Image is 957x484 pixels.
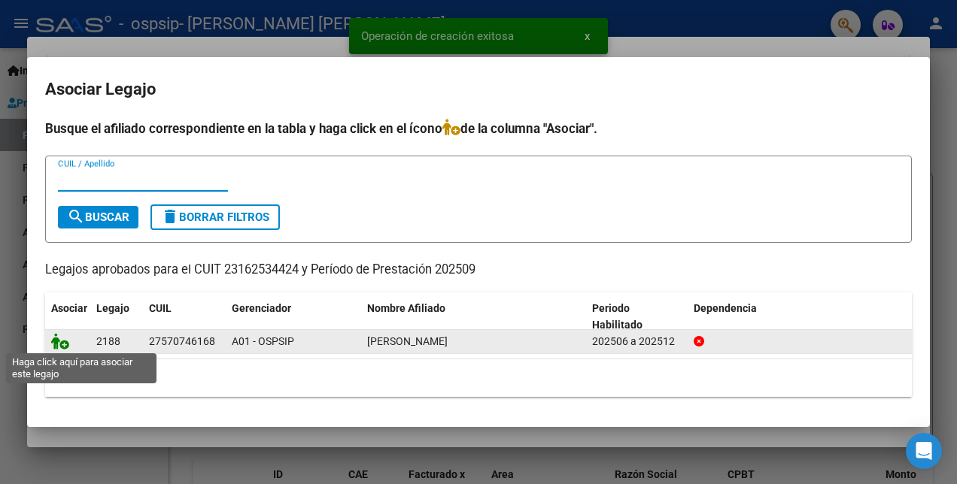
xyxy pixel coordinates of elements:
span: Legajo [96,302,129,314]
h2: Asociar Legajo [45,75,912,104]
div: 27570746168 [149,333,215,350]
mat-icon: search [67,207,85,225]
span: CUIL [149,302,172,314]
h4: Busque el afiliado correspondiente en la tabla y haga click en el ícono de la columna "Asociar". [45,119,912,138]
datatable-header-cell: Periodo Habilitado [586,292,688,342]
span: Asociar [51,302,87,314]
div: Open Intercom Messenger [906,433,942,469]
mat-icon: delete [161,207,179,225]
span: Borrar Filtros [161,210,269,224]
p: Legajos aprobados para el CUIT 23162534424 y Período de Prestación 202509 [45,261,912,280]
button: Buscar [58,206,138,228]
datatable-header-cell: Gerenciador [226,292,361,342]
datatable-header-cell: CUIL [143,292,226,342]
span: Periodo Habilitado [592,302,643,331]
span: Nombre Afiliado [367,302,445,314]
button: Borrar Filtros [150,204,280,230]
datatable-header-cell: Legajo [90,292,143,342]
span: A01 - OSPSIP [232,335,294,347]
div: 202506 a 202512 [592,333,682,350]
datatable-header-cell: Asociar [45,292,90,342]
datatable-header-cell: Nombre Afiliado [361,292,586,342]
span: Buscar [67,210,129,224]
span: CHAPARRO FRANCESCA ISABELLA [367,335,448,347]
div: 1 registros [45,359,912,397]
datatable-header-cell: Dependencia [688,292,913,342]
span: Gerenciador [232,302,291,314]
span: Dependencia [694,302,757,314]
span: 2188 [96,335,120,347]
